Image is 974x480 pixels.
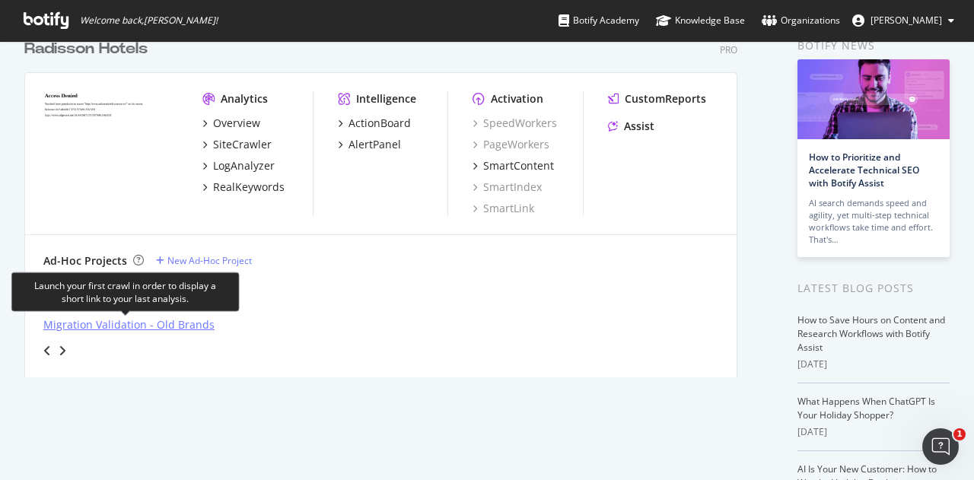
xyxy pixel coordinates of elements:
div: Activation [491,91,543,106]
div: CustomReports [625,91,706,106]
a: ActionBoard [338,116,411,131]
a: What Happens When ChatGPT Is Your Holiday Shopper? [797,395,935,421]
div: Analytics [221,91,268,106]
div: Knowledge Base [656,13,745,28]
div: grid [24,20,750,377]
a: Migration Validation - Old Brands [43,317,215,332]
span: Welcome back, [PERSON_NAME] ! [80,14,218,27]
div: Assist [624,119,654,134]
a: RealKeywords [202,180,285,195]
img: www.radissonhotels.com [43,91,178,199]
div: Pro [720,43,737,56]
a: How to Save Hours on Content and Research Workflows with Botify Assist [797,313,945,354]
a: PageWorkers [473,137,549,152]
a: SmartLink [473,201,534,216]
a: Overview [202,116,260,131]
div: AlertPanel [349,137,401,152]
a: SiteCrawler [202,137,272,152]
div: SmartContent [483,158,554,173]
div: Intelligence [356,91,416,106]
div: RealKeywords [213,180,285,195]
a: AlertPanel [338,137,401,152]
a: New Ad-Hoc Project [156,254,252,267]
a: SpeedWorkers [473,116,557,131]
div: Latest Blog Posts [797,280,950,297]
div: Launch your first crawl in order to display a short link to your last analysis. [24,278,227,304]
div: Botify Academy [559,13,639,28]
div: SiteCrawler [213,137,272,152]
div: AI search demands speed and agility, yet multi-step technical workflows take time and effort. Tha... [809,197,938,246]
div: angle-right [57,343,68,358]
a: Radisson Hotels [24,38,154,60]
a: Assist [608,119,654,134]
div: New Ad-Hoc Project [167,254,252,267]
div: [DATE] [797,425,950,439]
div: Botify news [797,37,950,54]
a: CustomReports [608,91,706,106]
div: LogAnalyzer [213,158,275,173]
div: angle-left [37,339,57,363]
a: How to Prioritize and Accelerate Technical SEO with Botify Assist [809,151,919,189]
img: How to Prioritize and Accelerate Technical SEO with Botify Assist [797,59,950,139]
div: Organizations [762,13,840,28]
div: Ad-Hoc Projects [43,253,127,269]
div: Overview [213,116,260,131]
a: LogAnalyzer [202,158,275,173]
span: 1 [953,428,966,440]
div: [DATE] [797,358,950,371]
a: SmartContent [473,158,554,173]
div: ActionBoard [349,116,411,131]
button: [PERSON_NAME] [840,8,966,33]
a: SmartIndex [473,180,542,195]
iframe: Intercom live chat [922,428,959,465]
div: Radisson Hotels [24,38,148,60]
span: Gurpreet Singh [871,14,942,27]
